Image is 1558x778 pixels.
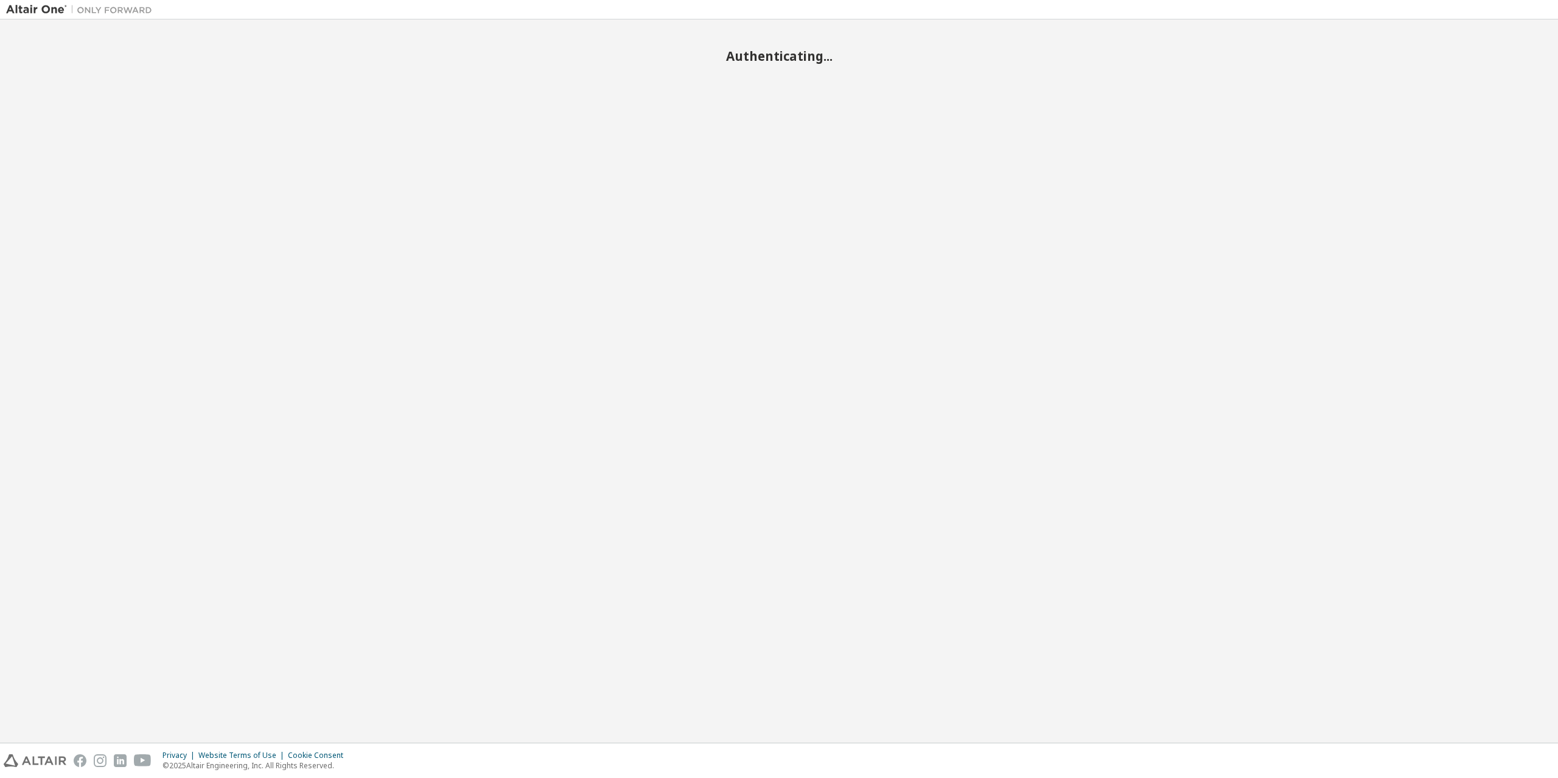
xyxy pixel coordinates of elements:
div: Cookie Consent [288,751,351,760]
div: Privacy [162,751,198,760]
p: © 2025 Altair Engineering, Inc. All Rights Reserved. [162,760,351,771]
img: instagram.svg [94,754,107,767]
img: altair_logo.svg [4,754,66,767]
img: linkedin.svg [114,754,127,767]
h2: Authenticating... [6,48,1552,64]
div: Website Terms of Use [198,751,288,760]
img: youtube.svg [134,754,152,767]
img: Altair One [6,4,158,16]
img: facebook.svg [74,754,86,767]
